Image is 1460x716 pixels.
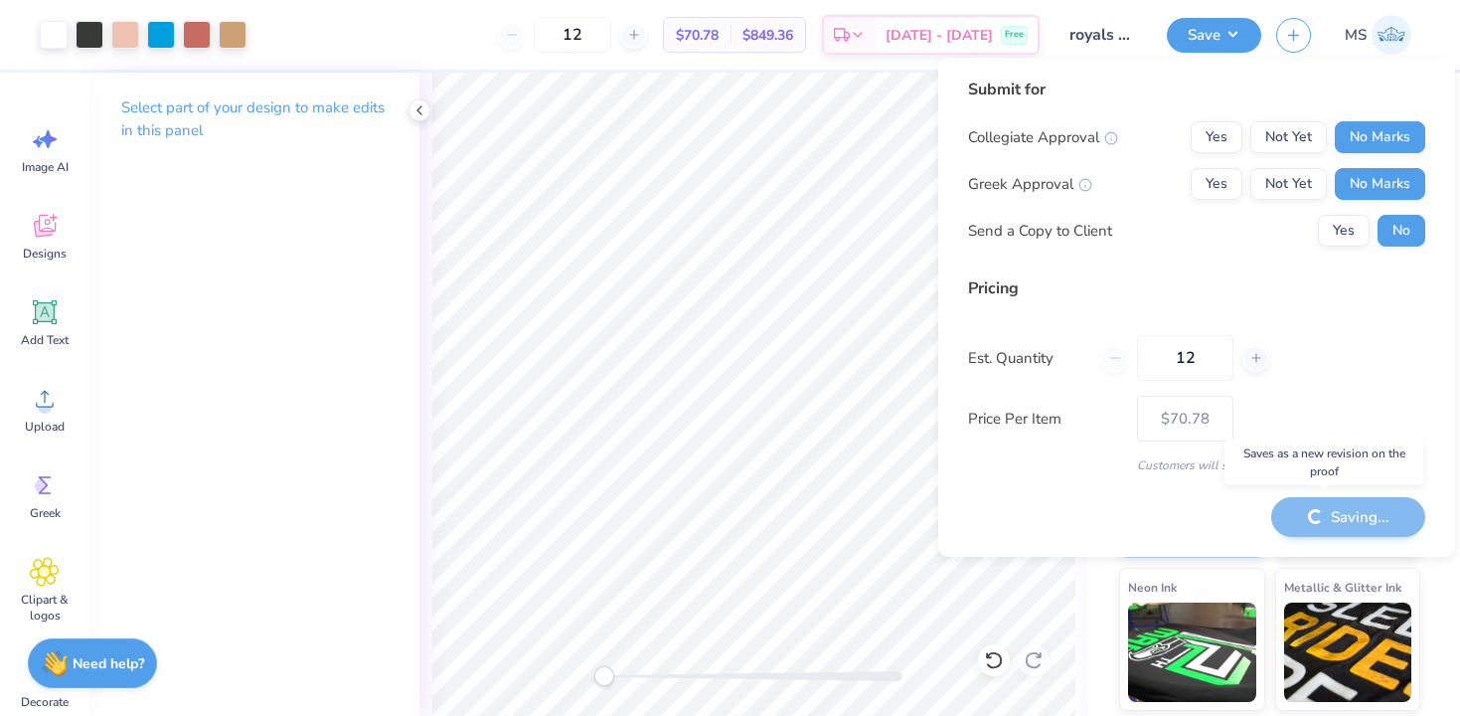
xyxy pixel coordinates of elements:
span: MS [1345,24,1367,47]
input: – – [534,17,611,53]
button: No [1378,215,1425,247]
span: Designs [23,246,67,262]
button: Yes [1318,215,1370,247]
div: Submit for [968,78,1425,101]
span: Greek [30,505,61,521]
button: Not Yet [1250,168,1327,200]
span: [DATE] - [DATE] [886,25,993,46]
input: Untitled Design [1054,15,1152,55]
label: Est. Quantity [968,347,1086,370]
span: Decorate [21,694,69,710]
span: $70.78 [676,25,719,46]
strong: Need help? [73,654,144,673]
button: No Marks [1335,121,1425,153]
span: Image AI [22,159,69,175]
img: Metallic & Glitter Ink [1284,603,1412,702]
div: Collegiate Approval [968,126,1118,149]
span: Upload [25,419,65,435]
button: No Marks [1335,168,1425,200]
div: Send a Copy to Client [968,220,1112,243]
a: MS [1336,15,1420,55]
button: Yes [1191,168,1242,200]
div: Customers will see this price on HQ. [968,456,1425,474]
img: Meredith Shults [1372,15,1411,55]
button: Yes [1191,121,1242,153]
span: Metallic & Glitter Ink [1284,577,1401,598]
span: $849.36 [742,25,793,46]
span: Add Text [21,332,69,348]
p: Select part of your design to make edits in this panel [121,96,388,142]
div: Pricing [968,276,1425,300]
div: Accessibility label [594,666,614,686]
div: Saves as a new revision on the proof [1224,440,1423,485]
img: Neon Ink [1128,603,1256,702]
span: Free [1005,28,1024,42]
label: Price Per Item [968,408,1122,431]
input: – – [1137,335,1233,381]
div: Greek Approval [968,173,1092,196]
span: Neon Ink [1128,577,1177,598]
button: Not Yet [1250,121,1327,153]
span: Clipart & logos [12,592,78,624]
button: Save [1167,18,1261,53]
